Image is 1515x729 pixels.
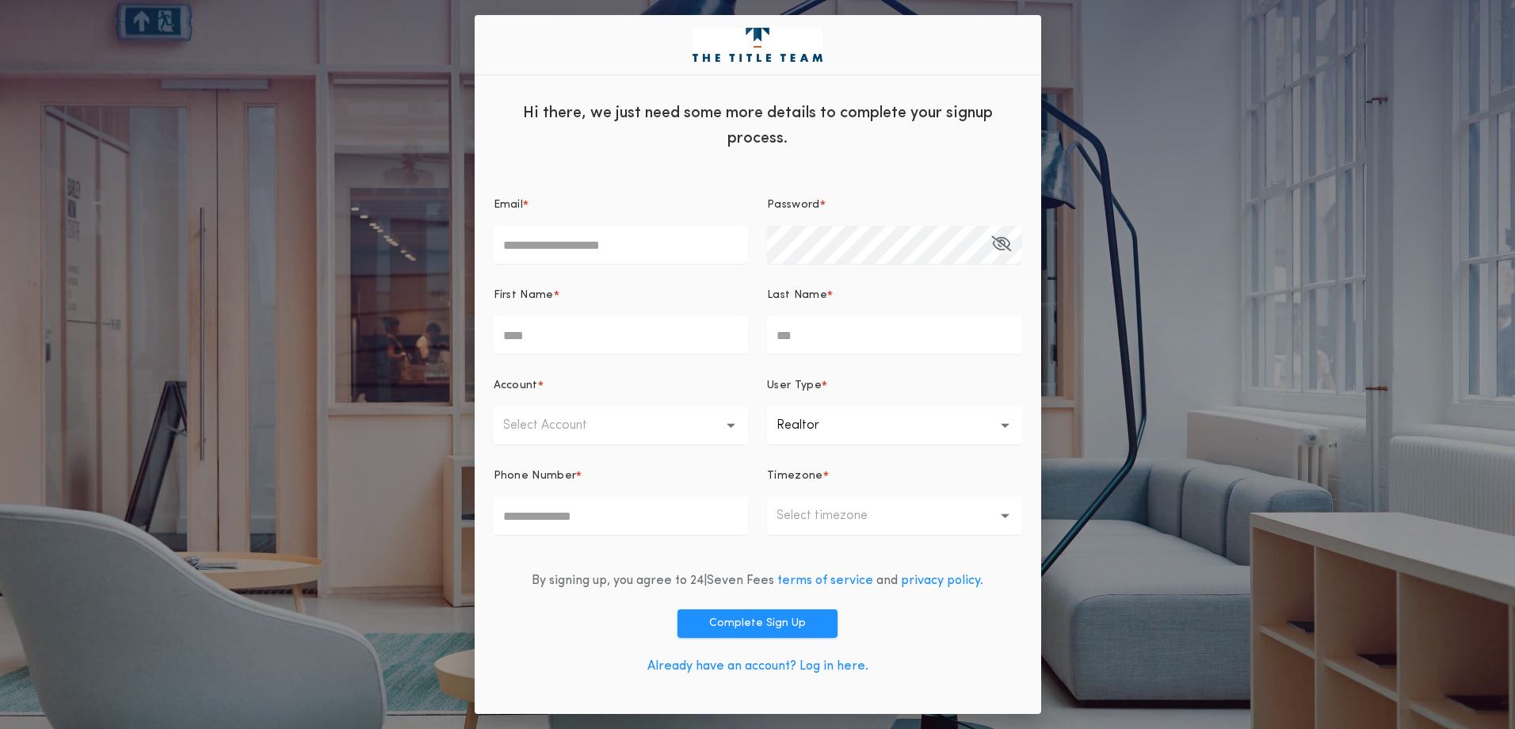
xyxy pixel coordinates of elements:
p: Realtor [777,416,845,435]
p: Account [494,378,538,394]
p: Email [494,197,524,213]
input: Phone Number* [494,497,749,535]
a: privacy policy. [901,574,983,587]
div: By signing up, you agree to 24|Seven Fees and [532,571,983,590]
p: Timezone [767,468,823,484]
p: First Name [494,288,554,303]
a: Already have an account? Log in here. [647,660,868,673]
input: Email* [494,226,749,264]
input: First Name* [494,316,749,354]
p: Select Account [503,416,612,435]
a: terms of service [777,574,873,587]
button: Password* [991,226,1011,264]
p: Last Name [767,288,827,303]
p: Phone Number [494,468,577,484]
button: Realtor [767,406,1022,445]
p: User Type [767,378,822,394]
input: Password* [767,226,1022,264]
p: Select timezone [777,506,893,525]
button: Complete Sign Up [677,609,838,638]
p: Password [767,197,820,213]
input: Last Name* [767,316,1022,354]
img: logo [693,28,822,63]
button: Select Account [494,406,749,445]
button: Select timezone [767,497,1022,535]
div: Hi there, we just need some more details to complete your signup process. [475,88,1041,159]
